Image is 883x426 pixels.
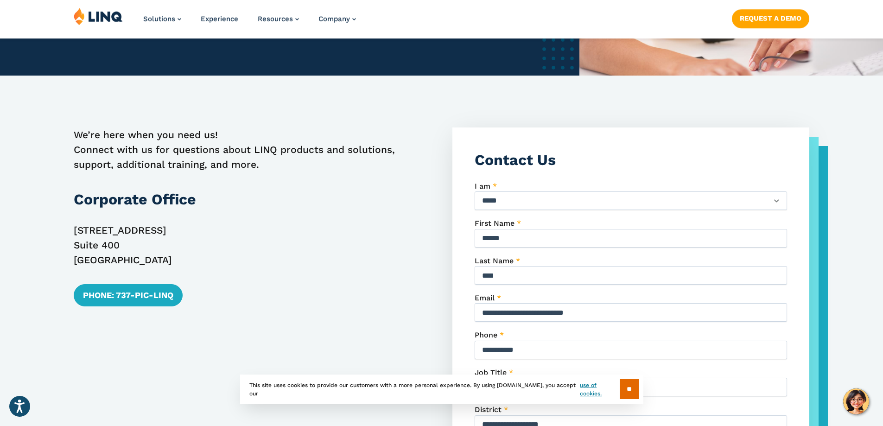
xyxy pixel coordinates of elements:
[74,284,183,306] a: Phone: 737-PIC-LINQ
[580,381,619,398] a: use of cookies.
[258,15,299,23] a: Resources
[258,15,293,23] span: Resources
[143,15,181,23] a: Solutions
[74,189,431,210] h3: Corporate Office
[143,15,175,23] span: Solutions
[240,375,643,404] div: This site uses cookies to provide our customers with a more personal experience. By using [DOMAIN...
[475,293,495,302] span: Email
[475,331,497,339] span: Phone
[732,9,809,28] a: Request a Demo
[843,388,869,414] button: Hello, have a question? Let’s chat.
[318,15,350,23] span: Company
[475,368,507,377] span: Job Title
[732,7,809,28] nav: Button Navigation
[475,182,490,191] span: I am
[201,15,238,23] a: Experience
[318,15,356,23] a: Company
[74,7,123,25] img: LINQ | K‑12 Software
[74,223,431,267] p: [STREET_ADDRESS] Suite 400 [GEOGRAPHIC_DATA]
[475,150,787,171] h3: Contact Us
[475,256,514,265] span: Last Name
[74,127,431,172] p: We’re here when you need us! Connect with us for questions about LINQ products and solutions, sup...
[143,7,356,38] nav: Primary Navigation
[475,219,515,228] span: First Name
